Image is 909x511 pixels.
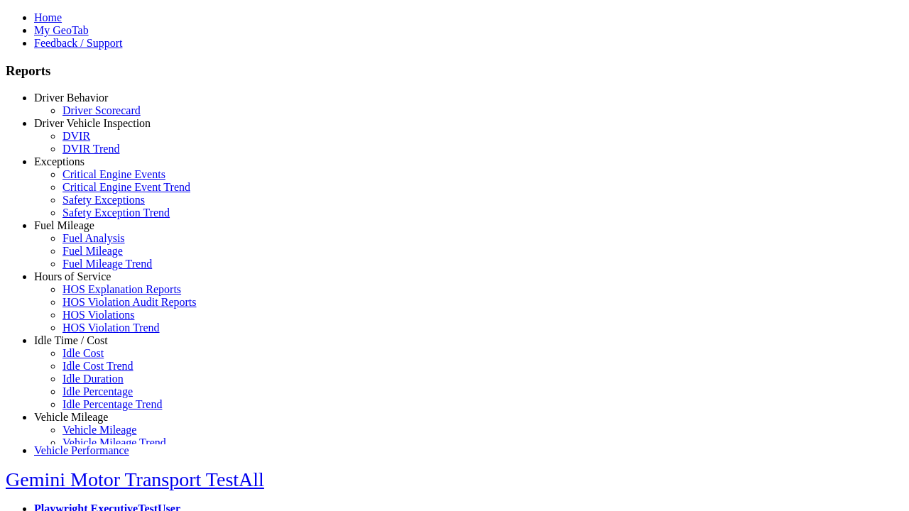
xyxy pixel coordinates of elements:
[62,309,134,321] a: HOS Violations
[62,322,160,334] a: HOS Violation Trend
[6,63,903,79] h3: Reports
[6,468,264,490] a: Gemini Motor Transport TestAll
[34,24,89,36] a: My GeoTab
[62,168,165,180] a: Critical Engine Events
[34,219,94,231] a: Fuel Mileage
[62,398,162,410] a: Idle Percentage Trend
[34,411,108,423] a: Vehicle Mileage
[34,37,122,49] a: Feedback / Support
[34,444,129,456] a: Vehicle Performance
[62,283,181,295] a: HOS Explanation Reports
[62,232,125,244] a: Fuel Analysis
[62,360,134,372] a: Idle Cost Trend
[34,155,85,167] a: Exceptions
[62,104,141,116] a: Driver Scorecard
[62,296,197,308] a: HOS Violation Audit Reports
[62,424,136,436] a: Vehicle Mileage
[62,436,166,449] a: Vehicle Mileage Trend
[34,92,108,104] a: Driver Behavior
[62,181,190,193] a: Critical Engine Event Trend
[62,207,170,219] a: Safety Exception Trend
[62,194,145,206] a: Safety Exceptions
[34,11,62,23] a: Home
[62,373,124,385] a: Idle Duration
[34,270,111,282] a: Hours of Service
[62,143,119,155] a: DVIR Trend
[62,130,90,142] a: DVIR
[34,117,151,129] a: Driver Vehicle Inspection
[62,385,133,397] a: Idle Percentage
[62,258,152,270] a: Fuel Mileage Trend
[62,245,123,257] a: Fuel Mileage
[34,334,108,346] a: Idle Time / Cost
[62,347,104,359] a: Idle Cost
